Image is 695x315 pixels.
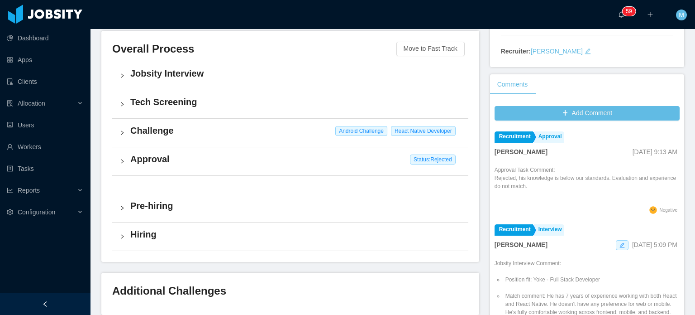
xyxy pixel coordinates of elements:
[7,100,13,107] i: icon: solution
[112,284,468,298] h3: Additional Challenges
[396,42,465,56] button: Move to Fast Track
[626,7,629,16] p: 5
[391,126,456,136] span: React Native Developer
[112,90,468,118] div: icon: rightTech Screening
[18,187,40,194] span: Reports
[633,148,677,155] span: [DATE] 9:13 AM
[495,166,680,204] div: Approval Task Comment:
[7,160,83,178] a: icon: profileTasks
[629,7,632,16] p: 9
[619,242,625,248] i: icon: edit
[130,228,461,241] h4: Hiring
[632,241,677,248] span: [DATE] 5:09 PM
[495,241,547,248] strong: [PERSON_NAME]
[18,208,55,216] span: Configuration
[130,153,461,165] h4: Approval
[495,224,533,236] a: Recruitment
[130,96,461,108] h4: Tech Screening
[119,102,125,107] i: icon: right
[119,159,125,164] i: icon: right
[112,194,468,222] div: icon: rightPre-hiring
[618,11,624,18] i: icon: bell
[7,116,83,134] a: icon: robotUsers
[7,51,83,69] a: icon: appstoreApps
[495,148,547,155] strong: [PERSON_NAME]
[647,11,653,18] i: icon: plus
[119,234,125,239] i: icon: right
[495,131,533,143] a: Recruitment
[585,48,591,54] i: icon: edit
[504,276,680,284] li: Position fit: Yoke - Full Stack Developer
[410,155,456,165] span: Status: Rejected
[531,48,583,55] a: [PERSON_NAME]
[7,73,83,91] a: icon: auditClients
[660,208,677,213] span: Negative
[130,124,461,137] h4: Challenge
[622,7,635,16] sup: 59
[112,119,468,147] div: icon: rightChallenge
[119,130,125,136] i: icon: right
[7,29,83,47] a: icon: pie-chartDashboard
[119,73,125,78] i: icon: right
[679,10,684,20] span: M
[18,100,45,107] span: Allocation
[112,223,468,251] div: icon: rightHiring
[130,199,461,212] h4: Pre-hiring
[7,209,13,215] i: icon: setting
[130,67,461,80] h4: Jobsity Interview
[119,205,125,211] i: icon: right
[7,138,83,156] a: icon: userWorkers
[490,74,535,95] div: Comments
[495,174,680,190] p: Rejected, his knowledge is below our standards. Evaluation and experience do not match.
[112,62,468,90] div: icon: rightJobsity Interview
[501,48,531,55] strong: Recruiter:
[335,126,387,136] span: Android Challenge
[112,147,468,175] div: icon: rightApproval
[7,187,13,194] i: icon: line-chart
[112,42,396,56] h3: Overall Process
[495,106,680,121] button: icon: plusAdd Comment
[534,131,564,143] a: Approval
[534,224,564,236] a: Interview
